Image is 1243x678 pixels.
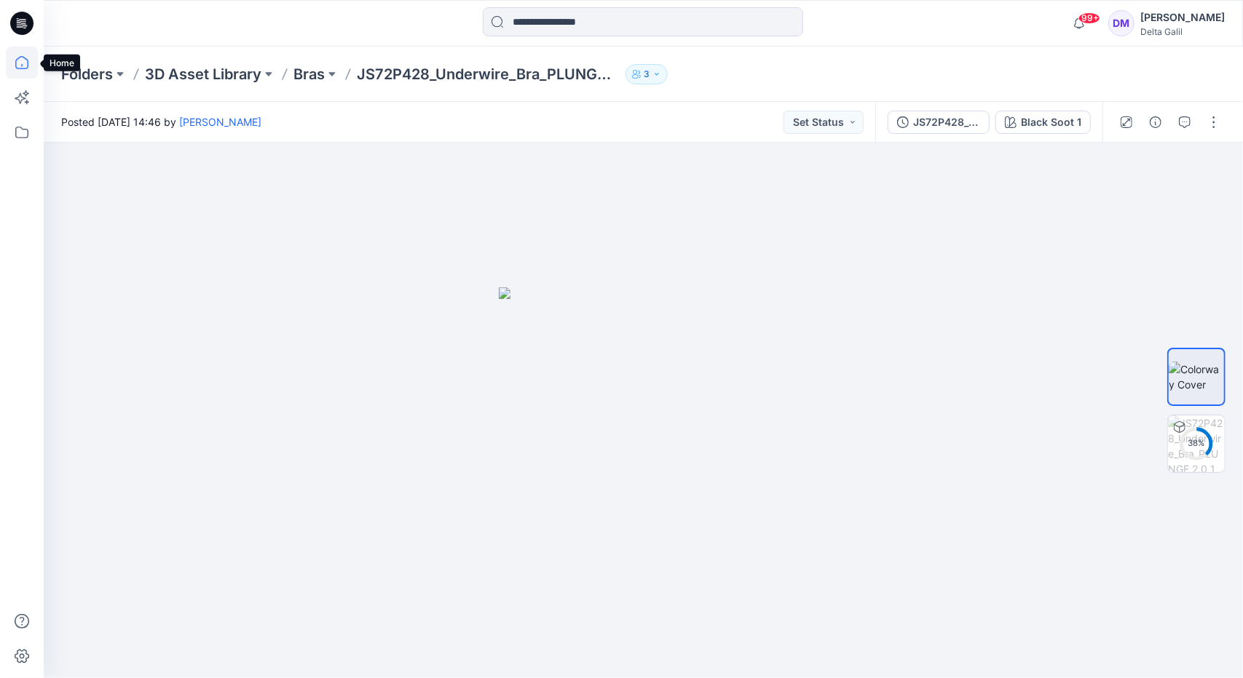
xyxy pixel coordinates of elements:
[626,64,668,84] button: 3
[913,114,980,130] div: JS72P428_Underwire_Bra_PLUNGE 2.0 1
[1168,415,1225,472] img: JS72P428_Underwire_Bra_PLUNGE 2.0 1 Black Soot 1
[357,64,620,84] p: JS72P428_Underwire_Bra_PLUNGE 2.0 1
[1140,26,1225,37] div: Delta Galil
[1078,12,1100,24] span: 99+
[1021,114,1081,130] div: Black Soot 1
[644,66,650,82] p: 3
[995,111,1091,134] button: Black Soot 1
[1179,437,1214,450] div: 38 %
[1169,362,1224,392] img: Colorway Cover
[61,114,261,129] span: Posted [DATE] 14:46 by
[61,64,113,84] a: Folders
[1108,10,1135,36] div: DM
[145,64,261,84] a: 3D Asset Library
[179,116,261,128] a: [PERSON_NAME]
[293,64,325,84] a: Bras
[1140,9,1225,26] div: [PERSON_NAME]
[1144,111,1167,134] button: Details
[499,287,789,678] img: eyJhbGciOiJIUzI1NiIsImtpZCI6IjAiLCJzbHQiOiJzZXMiLCJ0eXAiOiJKV1QifQ.eyJkYXRhIjp7InR5cGUiOiJzdG9yYW...
[888,111,990,134] button: JS72P428_Underwire_Bra_PLUNGE 2.0 1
